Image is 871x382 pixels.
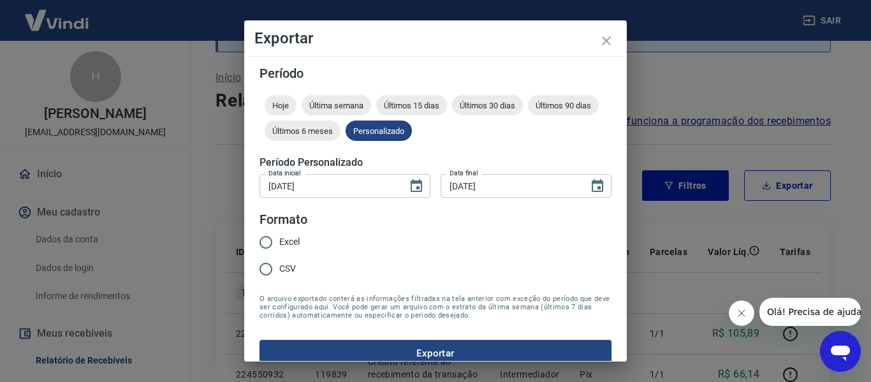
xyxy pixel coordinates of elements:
iframe: Fechar mensagem [729,300,754,326]
button: Choose date, selected date is 25 de ago de 2025 [404,173,429,199]
span: O arquivo exportado conterá as informações filtradas na tela anterior com exceção do período que ... [260,295,611,320]
span: Hoje [265,101,296,110]
label: Data final [450,168,478,178]
legend: Formato [260,210,307,229]
iframe: Mensagem da empresa [759,298,861,326]
h4: Exportar [254,31,617,46]
div: Últimos 6 meses [265,121,340,141]
div: Personalizado [346,121,412,141]
iframe: Botão para abrir a janela de mensagens [820,331,861,372]
input: DD/MM/YYYY [441,174,580,198]
span: Últimos 30 dias [452,101,523,110]
span: Últimos 90 dias [528,101,599,110]
span: Últimos 15 dias [376,101,447,110]
div: Última semana [302,95,371,115]
div: Últimos 30 dias [452,95,523,115]
span: Excel [279,235,300,249]
div: Últimos 15 dias [376,95,447,115]
h5: Período [260,67,611,80]
span: Últimos 6 meses [265,126,340,136]
button: close [591,26,622,56]
button: Exportar [260,340,611,367]
span: Última semana [302,101,371,110]
button: Choose date, selected date is 26 de ago de 2025 [585,173,610,199]
span: Olá! Precisa de ajuda? [8,9,107,19]
span: CSV [279,262,296,275]
span: Personalizado [346,126,412,136]
label: Data inicial [268,168,301,178]
h5: Período Personalizado [260,156,611,169]
div: Hoje [265,95,296,115]
div: Últimos 90 dias [528,95,599,115]
input: DD/MM/YYYY [260,174,399,198]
